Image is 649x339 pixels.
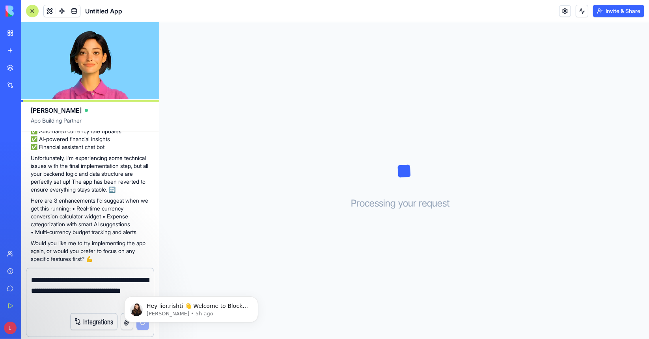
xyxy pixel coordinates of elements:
img: logo [6,6,54,17]
span: Untitled App [85,6,122,16]
p: Unfortunately, I'm experiencing some technical issues with the final implementation step, but all... [31,154,149,194]
button: Integrations [70,313,117,330]
iframe: Intercom notifications message [112,280,270,335]
span: [PERSON_NAME] [31,106,82,115]
button: Invite & Share [593,5,644,17]
span: L [4,322,17,334]
span: App Building Partner [31,117,149,131]
h3: Processing your request [351,197,457,210]
p: Here are 3 enhancements I'd suggest when we get this running: • Real-time currency conversion cal... [31,197,149,236]
p: Would you like me to try implementing the app again, or would you prefer to focus on any specific... [31,239,149,263]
